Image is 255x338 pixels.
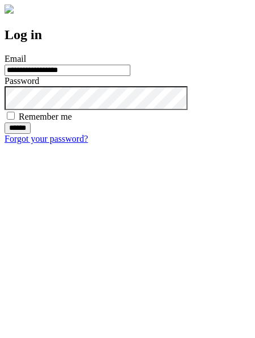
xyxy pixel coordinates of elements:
h2: Log in [5,27,250,43]
label: Email [5,54,26,64]
a: Forgot your password? [5,134,88,143]
label: Remember me [19,112,72,121]
label: Password [5,76,39,86]
img: logo-4e3dc11c47720685a147b03b5a06dd966a58ff35d612b21f08c02c0306f2b779.png [5,5,14,14]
